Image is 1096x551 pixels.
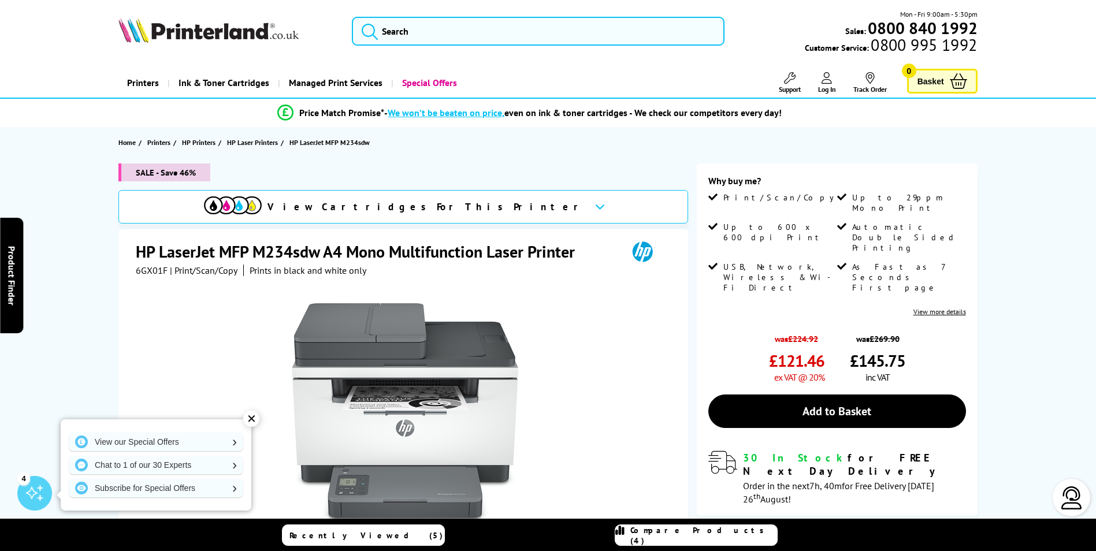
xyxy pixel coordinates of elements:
[292,299,518,526] img: HP LaserJet MFP M234sdw
[6,246,17,306] span: Product Finder
[779,85,801,94] span: Support
[779,72,801,94] a: Support
[708,394,966,428] a: Add to Basket
[136,265,168,276] span: 6GX01F
[289,530,443,541] span: Recently Viewed (5)
[818,72,836,94] a: Log In
[917,73,944,89] span: Basket
[743,480,934,505] span: Order in the next for Free Delivery [DATE] 26 August!
[845,25,866,36] span: Sales:
[868,17,978,39] b: 0800 840 1992
[352,17,725,46] input: Search
[388,107,504,118] span: We won’t be beaten on price,
[227,136,281,148] a: HP Laser Printers
[92,103,968,123] li: modal_Promise
[147,136,173,148] a: Printers
[774,371,824,383] span: ex VAT @ 20%
[1060,486,1083,509] img: user-headset-light.svg
[852,192,963,213] span: Up to 29ppm Mono Print
[391,68,466,98] a: Special Offers
[616,241,669,262] img: HP
[708,175,966,192] div: Why buy me?
[170,265,237,276] span: | Print/Scan/Copy
[743,451,966,478] div: for FREE Next Day Delivery
[278,68,391,98] a: Managed Print Services
[227,136,278,148] span: HP Laser Printers
[299,107,384,118] span: Price Match Promise*
[69,479,243,497] a: Subscribe for Special Offers
[818,85,836,94] span: Log In
[853,72,887,94] a: Track Order
[118,17,337,45] a: Printerland Logo
[384,107,782,118] div: - even on ink & toner cartridges - We check our competitors every day!
[69,456,243,474] a: Chat to 1 of our 30 Experts
[136,241,586,262] h1: HP LaserJet MFP M234sdw A4 Mono Multifunction Laser Printer
[118,163,210,181] span: SALE - Save 46%
[118,68,168,98] a: Printers
[769,327,824,344] span: was
[250,265,366,276] i: Prints in black and white only
[723,222,834,243] span: Up to 600 x 600 dpi Print
[708,451,966,504] div: modal_delivery
[69,433,243,451] a: View our Special Offers
[118,136,136,148] span: Home
[852,262,963,293] span: As Fast as 7 Seconds First page
[907,69,978,94] a: Basket 0
[282,524,445,546] a: Recently Viewed (5)
[809,480,842,492] span: 7h, 40m
[805,39,977,53] span: Customer Service:
[630,525,777,546] span: Compare Products (4)
[850,327,905,344] span: was
[788,333,818,344] strike: £224.92
[168,68,278,98] a: Ink & Toner Cartridges
[243,411,259,427] div: ✕
[902,64,916,78] span: 0
[118,17,299,43] img: Printerland Logo
[179,68,269,98] span: Ink & Toner Cartridges
[769,350,824,371] span: £121.46
[182,136,218,148] a: HP Printers
[182,136,216,148] span: HP Printers
[289,138,370,147] span: HP LaserJet MFP M234sdw
[147,136,170,148] span: Printers
[870,333,900,344] strike: £269.90
[753,491,760,501] sup: th
[723,192,842,203] span: Print/Scan/Copy
[850,350,905,371] span: £145.75
[852,222,963,253] span: Automatic Double Sided Printing
[204,196,262,214] img: cmyk-icon.svg
[268,200,585,213] span: View Cartridges For This Printer
[900,9,978,20] span: Mon - Fri 9:00am - 5:30pm
[17,472,30,485] div: 4
[913,307,966,316] a: View more details
[869,39,977,50] span: 0800 995 1992
[615,524,778,546] a: Compare Products (4)
[865,371,890,383] span: inc VAT
[118,136,139,148] a: Home
[743,451,848,464] span: 30 In Stock
[866,23,978,33] a: 0800 840 1992
[723,262,834,293] span: USB, Network, Wireless & Wi-Fi Direct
